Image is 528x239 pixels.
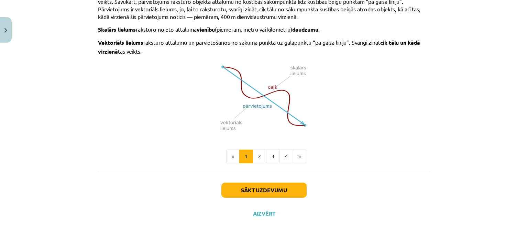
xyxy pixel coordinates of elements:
[266,150,280,163] button: 3
[318,26,320,33] span: .
[143,39,380,46] span: raksturo attālumu un pārvietošanos no sākuma punkta uz galapunktu “pa gaisa līniju”. Svarīgi zināt
[197,26,215,33] span: vienību
[251,210,277,217] button: Aizvērt
[253,150,266,163] button: 2
[118,48,142,55] span: tas veikts.
[231,13,298,20] span: m dienvidaustrumu virzienā.
[279,150,293,163] button: 4
[239,150,253,163] button: 1
[98,26,136,33] span: Skalārs lielums
[98,150,430,163] nav: Page navigation example
[215,26,292,33] span: (piemēram, metru vai kilometru)
[293,150,306,163] button: »
[292,26,318,33] span: daudzumu
[98,39,143,46] span: Vektoriāls lielums
[4,28,7,33] img: icon-close-lesson-0947bae3869378f0d4975bcd49f059093ad1ed9edebbc8119c70593378902aed.svg
[136,26,197,33] span: raksturo noieto attāluma
[221,183,307,198] button: Sākt uzdevumu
